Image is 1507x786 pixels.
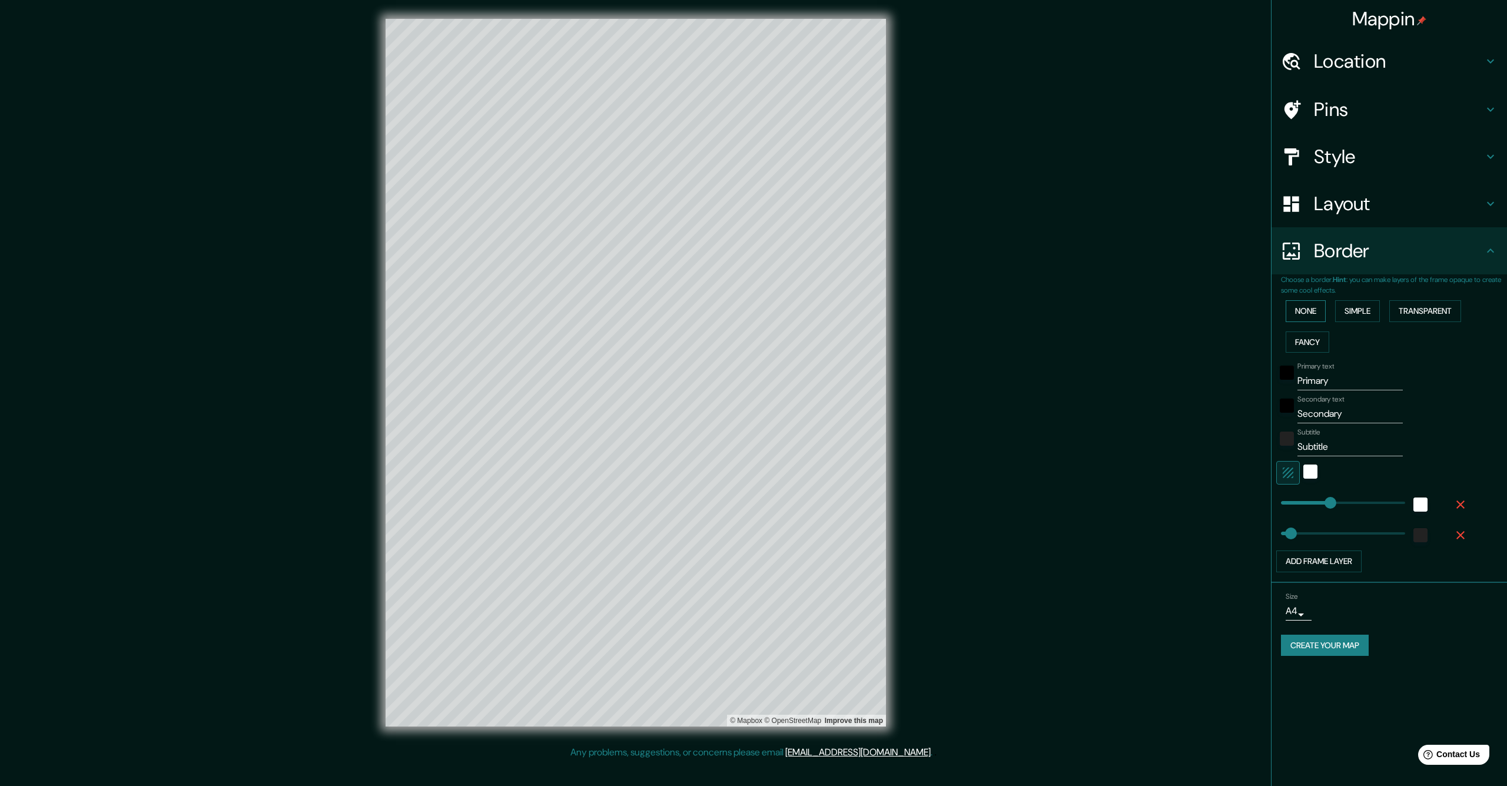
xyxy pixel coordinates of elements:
button: color-222222 [1280,432,1294,446]
div: Pins [1272,86,1507,133]
div: Layout [1272,180,1507,227]
button: white [1413,498,1428,512]
button: color-222222 [1413,528,1428,542]
b: Hint [1333,275,1346,284]
button: white [1303,465,1317,479]
label: Size [1286,591,1298,601]
button: Fancy [1286,331,1329,353]
div: Border [1272,227,1507,274]
div: A4 [1286,602,1312,621]
button: None [1286,300,1326,322]
div: . [934,745,937,760]
h4: Mappin [1352,7,1427,31]
div: . [932,745,934,760]
button: black [1280,366,1294,380]
a: [EMAIL_ADDRESS][DOMAIN_NAME] [785,746,931,758]
a: Mapbox [730,717,762,725]
h4: Location [1314,49,1483,73]
button: Add frame layer [1276,550,1362,572]
h4: Pins [1314,98,1483,121]
div: Style [1272,133,1507,180]
a: Map feedback [825,717,883,725]
label: Primary text [1297,362,1334,372]
iframe: Help widget launcher [1402,740,1494,773]
button: black [1280,399,1294,413]
button: Transparent [1389,300,1461,322]
label: Secondary text [1297,394,1345,404]
h4: Style [1314,145,1483,168]
p: Choose a border. : you can make layers of the frame opaque to create some cool effects. [1281,274,1507,296]
p: Any problems, suggestions, or concerns please email . [570,745,932,760]
div: Location [1272,38,1507,85]
label: Subtitle [1297,427,1320,437]
button: Create your map [1281,635,1369,656]
h4: Border [1314,239,1483,263]
a: OpenStreetMap [764,717,821,725]
h4: Layout [1314,192,1483,215]
img: pin-icon.png [1417,16,1426,25]
button: Simple [1335,300,1380,322]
